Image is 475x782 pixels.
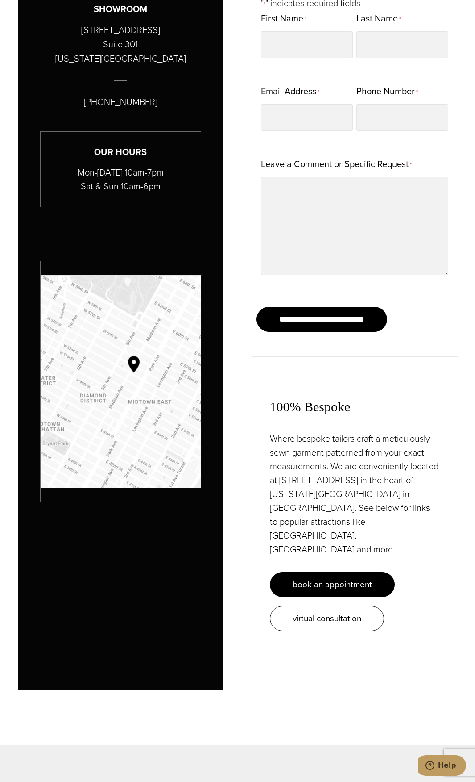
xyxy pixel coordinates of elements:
a: book an appointment [270,572,395,597]
label: First Name [261,10,306,28]
h3: 100% Bespoke [270,397,440,416]
p: [PHONE_NUMBER] [84,95,157,109]
p: [STREET_ADDRESS] Suite 301 [US_STATE][GEOGRAPHIC_DATA] [55,23,186,66]
p: Where bespoke tailors craft a meticulously sewn garment patterned from your exact measurements. W... [270,432,440,556]
a: virtual consultation [270,606,384,631]
h3: Our Hours [41,145,201,159]
iframe: Opens a widget where you can chat to one of our agents [418,755,466,778]
label: Leave a Comment or Specific Request [261,156,412,173]
span: book an appointment [293,578,372,591]
p: Mon-[DATE] 10am-7pm Sat & Sun 10am-6pm [41,166,201,193]
label: Email Address [261,83,319,100]
label: Last Name [356,10,401,28]
span: virtual consultation [293,612,361,625]
label: Phone Number [356,83,418,100]
a: Map to Alan David Custom [41,275,201,488]
img: Google map with pin showing Alan David location at Madison Avenue & 53rd Street NY [41,275,201,488]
